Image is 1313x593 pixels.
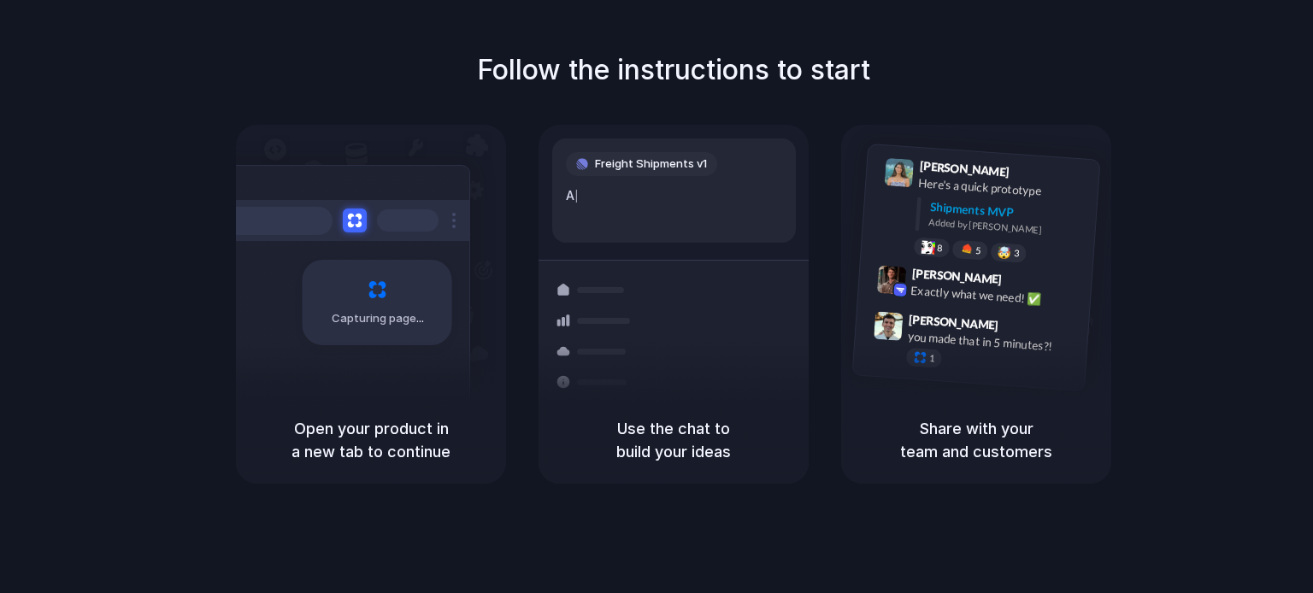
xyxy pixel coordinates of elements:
div: Here's a quick prototype [918,174,1089,203]
div: 🤯 [998,246,1012,259]
h5: Use the chat to build your ideas [559,417,788,463]
span: 1 [929,354,935,363]
span: 9:41 AM [1015,165,1050,185]
span: [PERSON_NAME] [919,156,1010,181]
span: Freight Shipments v1 [595,156,707,173]
div: you made that in 5 minutes?! [907,328,1078,357]
h1: Follow the instructions to start [477,50,870,91]
span: [PERSON_NAME] [911,264,1002,289]
div: Shipments MVP [929,198,1087,226]
span: Capturing page [332,310,427,327]
span: 8 [937,244,943,253]
h5: Share with your team and customers [862,417,1091,463]
h5: Open your product in a new tab to continue [256,417,486,463]
div: Added by [PERSON_NAME] [928,215,1086,240]
span: | [574,189,579,203]
div: Exactly what we need! ✅ [910,282,1081,311]
span: 3 [1014,249,1020,258]
span: 9:42 AM [1007,273,1042,293]
span: [PERSON_NAME] [909,310,999,335]
span: 9:47 AM [1004,318,1039,338]
div: A [566,186,782,205]
span: 5 [975,246,981,255]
